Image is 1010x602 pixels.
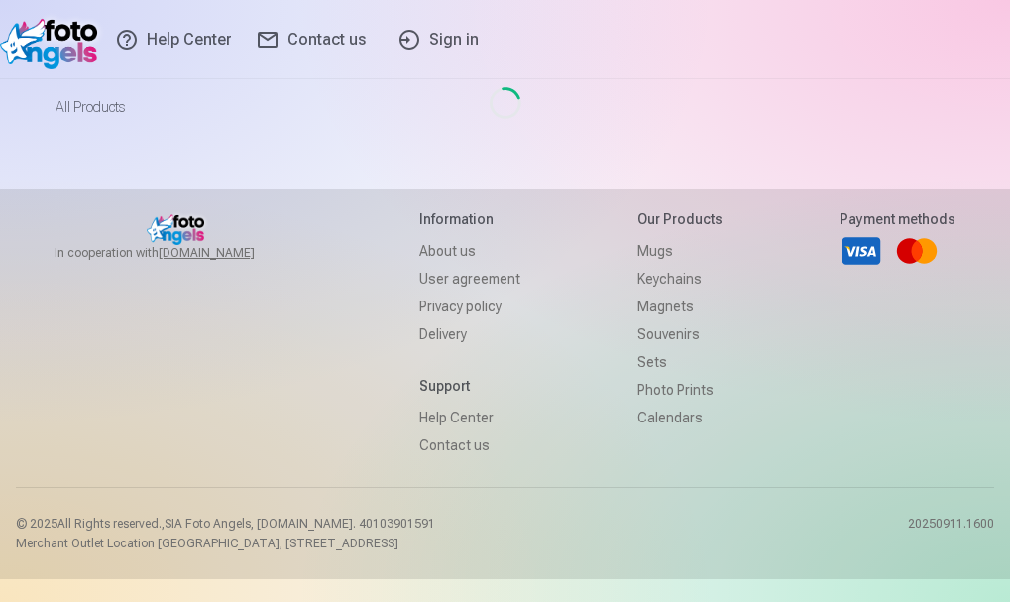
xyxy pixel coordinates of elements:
[159,245,302,261] a: [DOMAIN_NAME]
[637,376,723,404] a: Photo prints
[840,209,955,229] h5: Payment methods
[419,265,520,293] a: User agreement
[419,404,520,431] a: Help Center
[637,320,723,348] a: Souvenirs
[637,404,723,431] a: Calendars
[908,516,994,551] p: 20250911.1600
[419,237,520,265] a: About us
[840,229,883,273] a: Visa
[419,320,520,348] a: Delivery
[419,209,520,229] h5: Information
[16,536,435,551] p: Merchant Outlet Location [GEOGRAPHIC_DATA], [STREET_ADDRESS]
[165,517,435,531] span: SIA Foto Angels, [DOMAIN_NAME]. 40103901591
[419,376,520,396] h5: Support
[637,237,723,265] a: Mugs
[16,516,435,532] p: © 2025 All Rights reserved. ,
[419,431,520,459] a: Contact us
[55,245,302,261] span: In cooperation with
[637,209,723,229] h5: Our products
[895,229,939,273] a: Mastercard
[637,265,723,293] a: Keychains
[637,348,723,376] a: Sets
[419,293,520,320] a: Privacy policy
[637,293,723,320] a: Magnets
